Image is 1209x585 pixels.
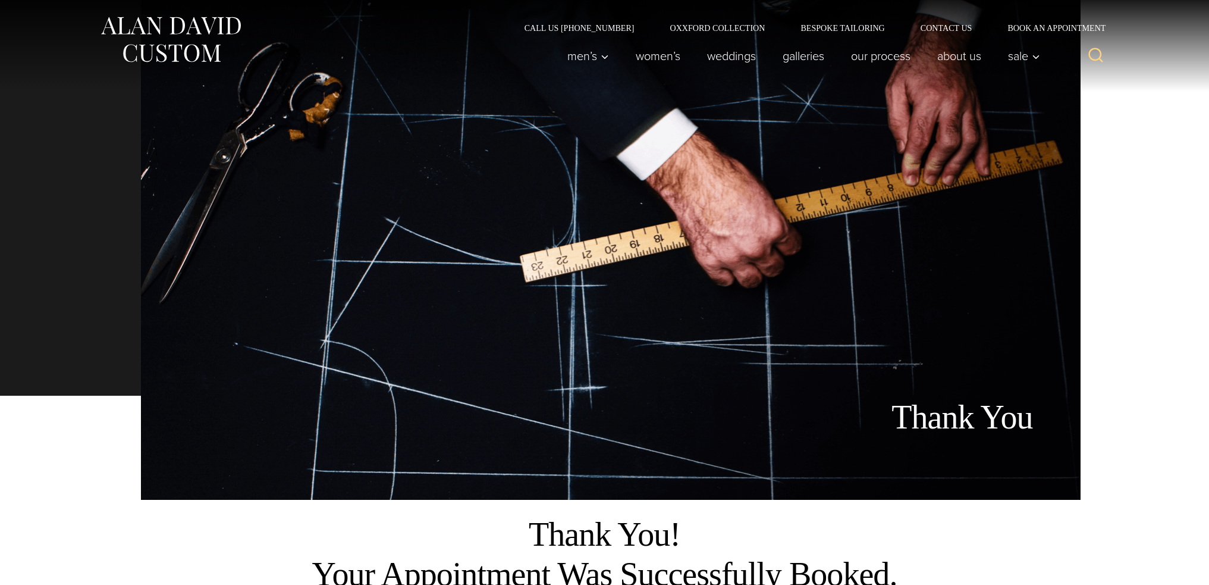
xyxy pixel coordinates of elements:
[837,44,924,68] a: Our Process
[768,398,1033,437] h1: Thank You
[507,24,1110,32] nav: Secondary Navigation
[554,44,1046,68] nav: Primary Navigation
[567,50,609,62] span: Men’s
[990,24,1110,32] a: Book an Appointment
[622,44,693,68] a: Women’s
[507,24,652,32] a: Call Us [PHONE_NUMBER]
[783,24,902,32] a: Bespoke Tailoring
[769,44,837,68] a: Galleries
[903,24,990,32] a: Contact Us
[1082,42,1110,70] button: View Search Form
[99,13,242,66] img: Alan David Custom
[693,44,769,68] a: weddings
[1008,50,1040,62] span: Sale
[652,24,783,32] a: Oxxford Collection
[924,44,994,68] a: About Us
